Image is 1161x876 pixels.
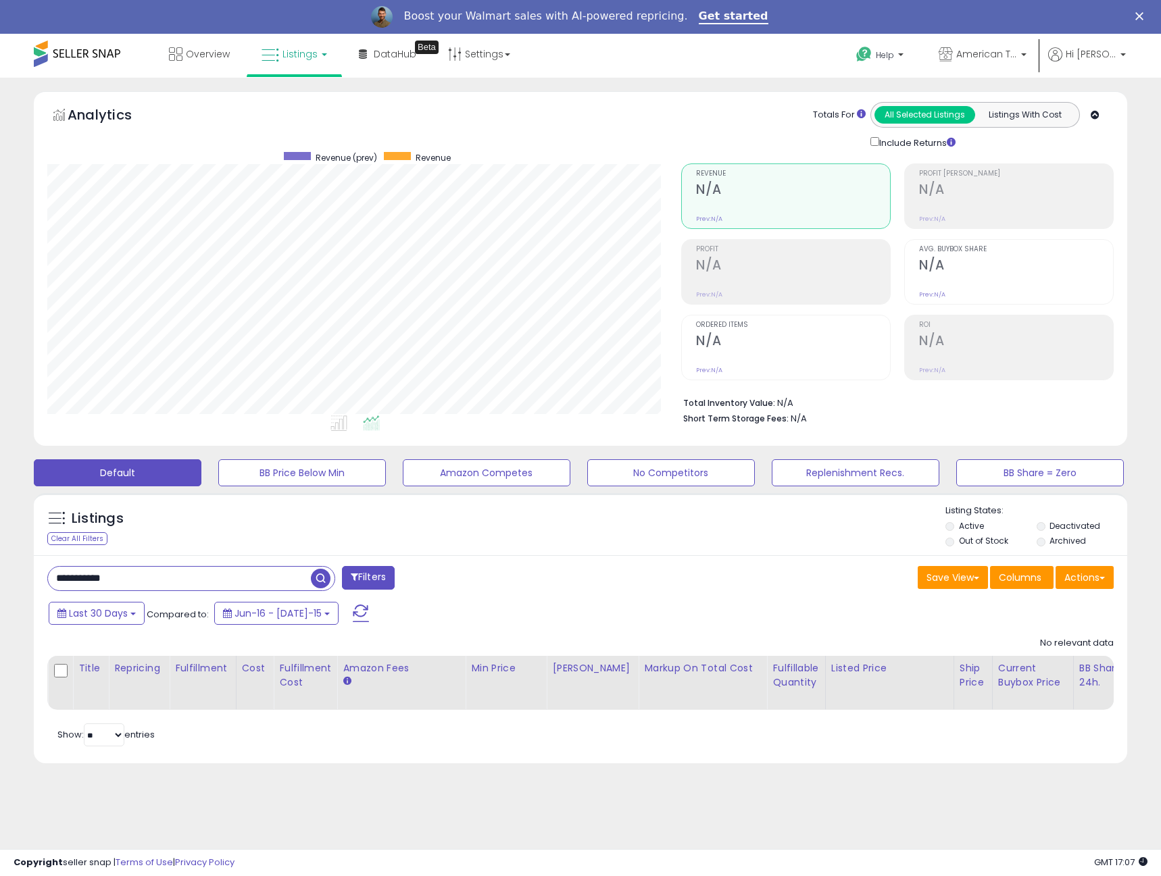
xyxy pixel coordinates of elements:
span: Hi [PERSON_NAME] [1066,47,1116,61]
a: Help [845,36,917,78]
button: No Competitors [587,459,755,486]
p: Listing States: [945,505,1127,517]
span: ROI [919,321,1113,329]
th: The percentage added to the cost of goods (COGS) that forms the calculator for Min & Max prices. [639,656,767,710]
button: Last 30 Days [49,602,145,625]
button: BB Share = Zero [956,459,1124,486]
button: BB Price Below Min [218,459,386,486]
span: Avg. Buybox Share [919,246,1113,253]
span: Revenue [416,152,451,163]
img: Profile image for Adrian [371,6,393,28]
div: Tooltip anchor [415,41,439,54]
button: Actions [1056,566,1114,589]
a: DataHub [349,34,426,74]
a: Settings [438,34,520,74]
button: Replenishment Recs. [772,459,939,486]
div: Current Buybox Price [998,661,1068,690]
h5: Listings [72,509,124,528]
span: Last 30 Days [69,607,128,620]
span: Listings [282,47,318,61]
small: Amazon Fees. [343,675,351,688]
div: [PERSON_NAME] [552,661,633,675]
small: Prev: N/A [696,215,722,223]
h2: N/A [919,333,1113,351]
span: Profit [696,246,890,253]
div: Close [1135,12,1149,20]
a: Hi [PERSON_NAME] [1048,47,1126,78]
label: Deactivated [1049,520,1100,532]
span: Revenue [696,170,890,178]
div: Cost [242,661,268,675]
button: Listings With Cost [974,106,1075,124]
div: Min Price [471,661,541,675]
h2: N/A [696,182,890,200]
label: Archived [1049,535,1086,546]
span: Jun-16 - [DATE]-15 [234,607,322,620]
button: Jun-16 - [DATE]-15 [214,602,339,625]
div: Fulfillment [175,661,230,675]
b: Short Term Storage Fees: [683,413,789,424]
span: Ordered Items [696,321,890,329]
small: Prev: N/A [919,366,945,374]
span: N/A [791,412,807,425]
div: Repricing [114,661,164,675]
span: Columns [999,571,1041,584]
span: Profit [PERSON_NAME] [919,170,1113,178]
small: Prev: N/A [919,215,945,223]
h2: N/A [919,257,1113,276]
li: N/A [683,394,1104,410]
h5: Analytics [68,105,158,128]
label: Active [959,520,984,532]
a: American Telecom Headquarters [929,34,1037,78]
button: All Selected Listings [874,106,975,124]
div: Include Returns [860,134,972,150]
h2: N/A [919,182,1113,200]
div: Markup on Total Cost [644,661,761,675]
div: No relevant data [1040,637,1114,650]
span: Help [876,49,894,61]
span: Revenue (prev) [316,152,377,163]
a: Overview [159,34,240,74]
span: Overview [186,47,230,61]
a: Listings [251,34,337,74]
i: Get Help [856,46,872,63]
button: Columns [990,566,1054,589]
button: Amazon Competes [403,459,570,486]
small: Prev: N/A [696,290,722,299]
span: American Telecom Headquarters [956,47,1017,61]
div: BB Share 24h. [1079,661,1129,690]
div: Listed Price [831,661,948,675]
div: Fulfillable Quantity [772,661,819,690]
a: Get started [699,9,768,24]
b: Total Inventory Value: [683,397,775,409]
div: Amazon Fees [343,661,460,675]
small: Prev: N/A [919,290,945,299]
div: Fulfillment Cost [279,661,331,690]
label: Out of Stock [959,535,1008,546]
span: Compared to: [147,608,209,621]
div: Totals For [813,109,866,122]
div: Title [78,661,103,675]
button: Filters [342,566,395,590]
div: Ship Price [960,661,987,690]
button: Save View [918,566,988,589]
small: Prev: N/A [696,366,722,374]
button: Default [34,459,201,486]
span: DataHub [374,47,416,61]
span: Show: entries [57,728,155,741]
h2: N/A [696,257,890,276]
div: Clear All Filters [47,532,107,545]
h2: N/A [696,333,890,351]
div: Boost your Walmart sales with AI-powered repricing. [403,9,687,23]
